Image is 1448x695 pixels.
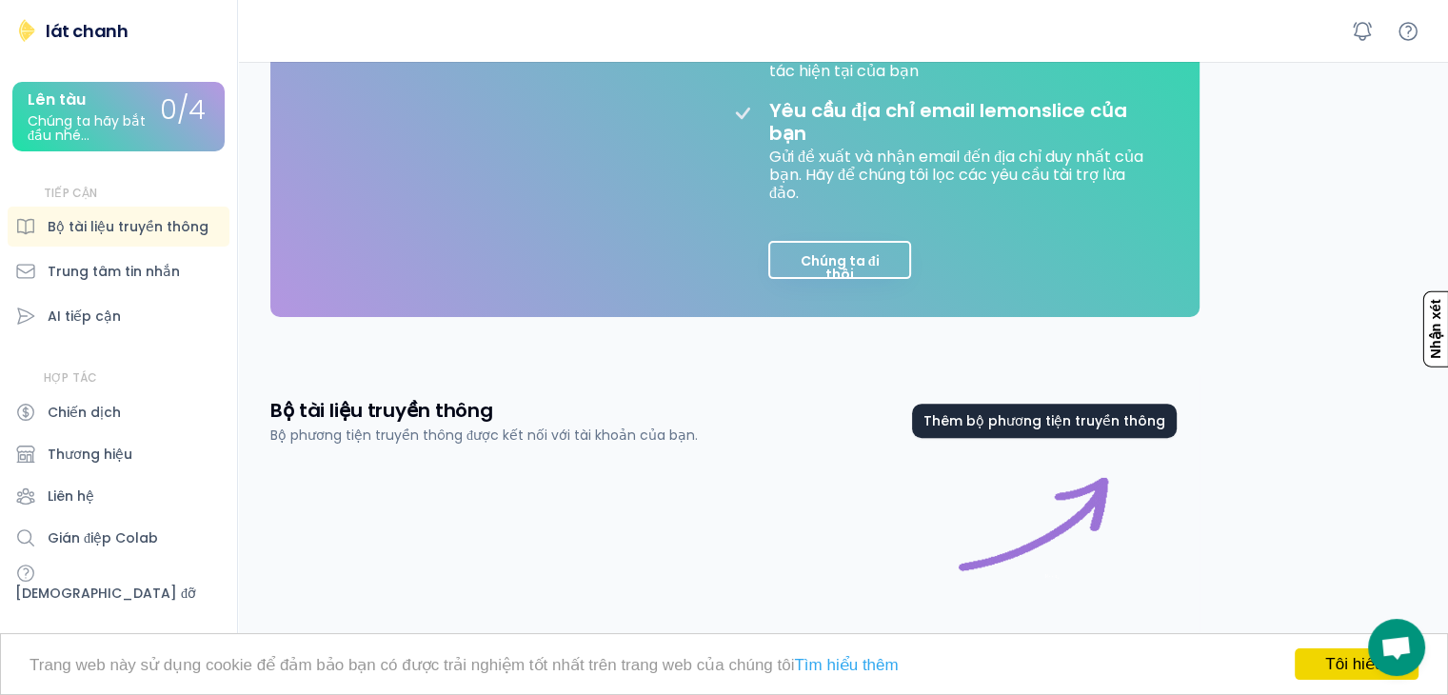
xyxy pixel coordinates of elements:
a: Tôi hiểu! [1295,648,1418,680]
div: Mở cuộc trò chuyện [1368,619,1425,676]
font: Trang web này sử dụng cookie để đảm bảo bạn có được trải nghiệm tốt nhất trên trang web của chúng... [30,656,794,674]
font: Chiến dịch [48,403,121,422]
font: lát chanh [46,19,128,43]
font: Liên hệ [48,486,94,506]
font: Bộ tài liệu truyền thông [48,217,208,236]
font: Chúng ta hãy bắt đầu nhé... [28,111,149,145]
img: connect%20image%20purple.gif [948,468,1120,640]
div: Bắt đầu tại đây [948,468,1120,640]
font: Trung tâm tin nhắn [48,262,180,281]
font: Gửi đề xuất và nhận email đến địa chỉ duy nhất của bạn. Hãy để chúng tôi lọc các yêu cầu tài trợ ... [769,146,1147,204]
font: [DEMOGRAPHIC_DATA] đỡ [15,584,196,603]
font: Nhận xét [1428,299,1443,358]
font: Gián điệp Colab [48,528,158,547]
img: lát chanh [15,19,38,42]
button: Chúng ta đi thôi [768,241,911,279]
font: 0/4 [160,91,206,129]
font: AI tiếp cận [48,307,121,326]
font: Yêu cầu địa chỉ email lemonslice của bạn [769,97,1132,147]
font: Bộ phương tiện truyền thông được kết nối với tài khoản của bạn. [270,426,698,445]
font: Lên tàu [28,89,86,110]
font: Thêm bộ phương tiện truyền thông [923,411,1165,430]
a: Tìm hiểu thêm [794,656,898,674]
font: Thương hiệu [48,445,132,464]
font: Tôi hiểu! [1325,655,1388,673]
font: Bộ tài liệu truyền thông [270,397,493,424]
font: Chúng ta đi thôi [801,251,880,284]
font: HỢP TÁC [44,369,97,386]
font: TIẾP CẬN [44,185,98,201]
button: Thêm bộ phương tiện truyền thông [912,404,1177,438]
